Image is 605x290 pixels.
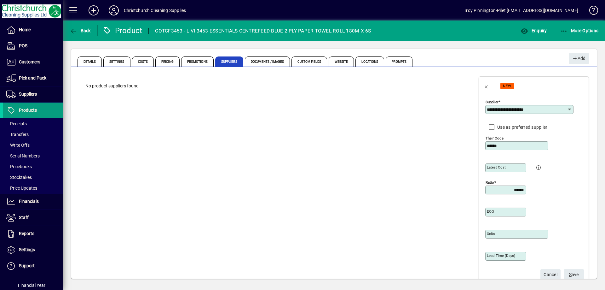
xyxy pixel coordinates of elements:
[503,84,511,88] span: NEW
[585,1,597,22] a: Knowledge Base
[486,100,498,104] mat-label: Supplier
[19,263,35,268] span: Support
[3,118,63,129] a: Receipts
[6,175,32,180] span: Stocktakes
[6,143,30,148] span: Write Offs
[155,26,371,36] div: COTCF3453 - LIVI 3453 ESSENTIALS CENTREFEED BLUE 2 PLY PAPER TOWEL ROLL 180M X 6S
[519,25,548,36] button: Enquiry
[486,136,504,140] mat-label: Their code
[572,53,585,64] span: Add
[355,56,384,67] span: Locations
[3,210,63,226] a: Staff
[569,272,572,277] span: S
[386,56,412,67] span: Prompts
[181,56,214,67] span: Promotions
[3,183,63,193] a: Price Updates
[486,180,494,185] mat-label: Ratio
[496,124,547,130] label: Use as preferred supplier
[215,56,243,67] span: Suppliers
[68,25,92,36] button: Back
[3,38,63,54] a: POS
[63,25,98,36] app-page-header-button: Back
[19,75,46,80] span: Pick and Pack
[487,253,515,258] mat-label: Lead time (days)
[569,53,589,64] button: Add
[540,269,561,281] button: Cancel
[329,56,354,67] span: Website
[487,165,506,169] mat-label: Latest cost
[464,5,578,15] div: Troy Pinnington-Pilet [EMAIL_ADDRESS][DOMAIN_NAME]
[70,28,91,33] span: Back
[3,258,63,274] a: Support
[103,56,130,67] span: Settings
[6,121,27,126] span: Receipts
[569,269,579,280] span: ave
[6,164,32,169] span: Pricebooks
[102,26,142,36] div: Product
[124,5,186,15] div: Christchurch Cleaning Supplies
[19,92,37,97] span: Suppliers
[19,247,35,252] span: Settings
[155,56,180,67] span: Pricing
[479,78,494,93] button: Back
[19,27,31,32] span: Home
[487,231,495,236] mat-label: Units
[3,70,63,86] a: Pick and Pack
[19,215,29,220] span: Staff
[6,132,29,137] span: Transfers
[79,76,468,96] div: No product suppliers found
[3,140,63,151] a: Write Offs
[19,59,40,64] span: Customers
[3,172,63,183] a: Stocktakes
[559,25,600,36] button: More Options
[291,56,327,67] span: Custom Fields
[3,129,63,140] a: Transfers
[18,283,45,288] span: Financial Year
[19,231,34,236] span: Reports
[132,56,154,67] span: Costs
[104,5,124,16] button: Profile
[3,194,63,210] a: Financials
[19,199,39,204] span: Financials
[19,108,37,113] span: Products
[521,28,547,33] span: Enquiry
[487,209,494,214] mat-label: EOQ
[245,56,290,67] span: Documents / Images
[3,226,63,242] a: Reports
[544,269,557,280] span: Cancel
[19,43,27,48] span: POS
[3,86,63,102] a: Suppliers
[3,54,63,70] a: Customers
[3,151,63,161] a: Serial Numbers
[560,28,599,33] span: More Options
[564,269,584,281] button: Save
[78,56,102,67] span: Details
[6,186,37,191] span: Price Updates
[6,153,40,158] span: Serial Numbers
[3,242,63,258] a: Settings
[3,161,63,172] a: Pricebooks
[3,22,63,38] a: Home
[84,5,104,16] button: Add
